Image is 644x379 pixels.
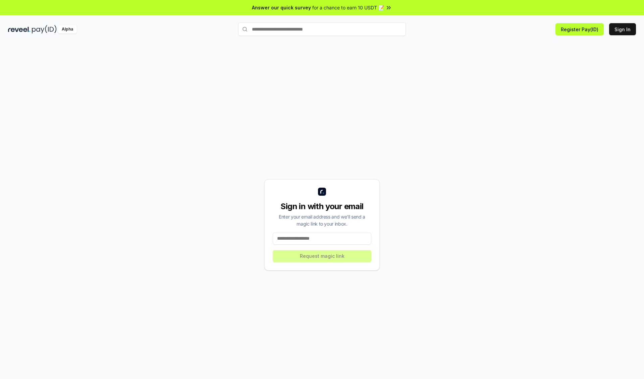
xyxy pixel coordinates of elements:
button: Sign In [609,23,636,35]
img: logo_small [318,188,326,196]
span: Answer our quick survey [252,4,311,11]
button: Register Pay(ID) [555,23,604,35]
div: Alpha [58,25,77,34]
img: pay_id [32,25,57,34]
span: for a chance to earn 10 USDT 📝 [312,4,384,11]
div: Sign in with your email [273,201,371,212]
div: Enter your email address and we’ll send a magic link to your inbox. [273,213,371,227]
img: reveel_dark [8,25,31,34]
